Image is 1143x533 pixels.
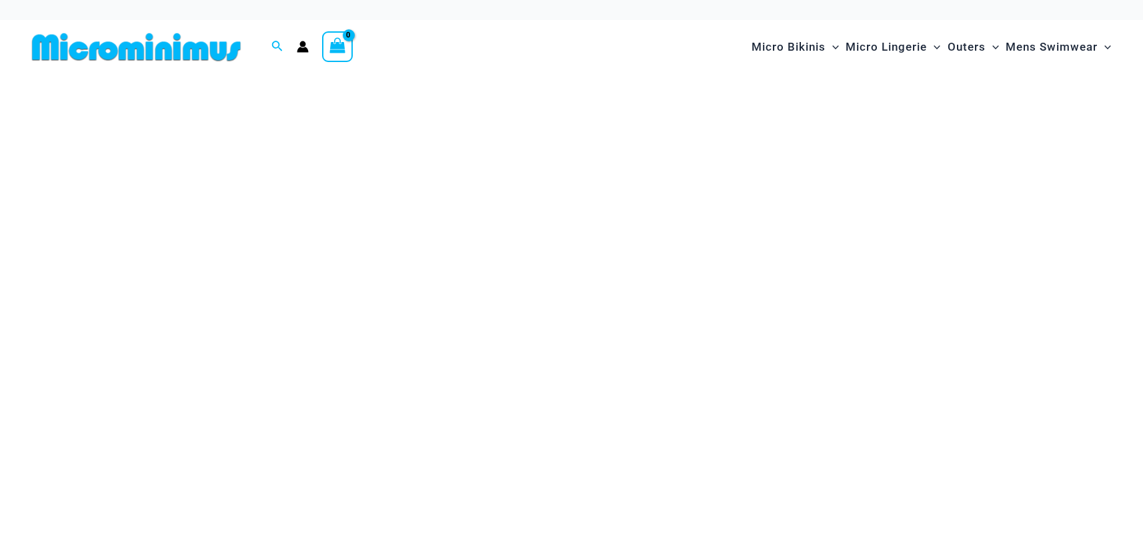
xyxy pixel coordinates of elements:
a: Search icon link [271,39,283,55]
a: Mens SwimwearMenu ToggleMenu Toggle [1002,27,1114,67]
img: MM SHOP LOGO FLAT [27,32,246,62]
span: Micro Lingerie [846,30,927,64]
a: OutersMenu ToggleMenu Toggle [944,27,1002,67]
span: Micro Bikinis [752,30,826,64]
a: Micro BikinisMenu ToggleMenu Toggle [748,27,842,67]
span: Outers [948,30,986,64]
a: Account icon link [297,41,309,53]
span: Mens Swimwear [1006,30,1098,64]
nav: Site Navigation [746,25,1116,69]
a: Micro LingerieMenu ToggleMenu Toggle [842,27,944,67]
span: Menu Toggle [826,30,839,64]
span: Menu Toggle [927,30,940,64]
span: Menu Toggle [986,30,999,64]
a: View Shopping Cart, empty [322,31,353,62]
span: Menu Toggle [1098,30,1111,64]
